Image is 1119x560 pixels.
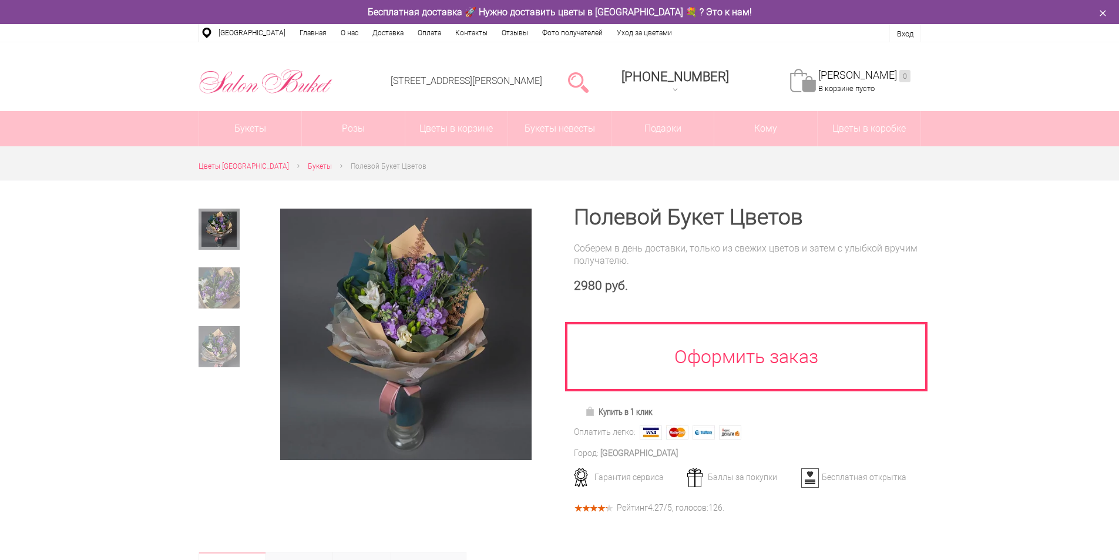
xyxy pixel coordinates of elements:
div: Баллы за покупки [683,472,799,482]
a: Оплата [411,24,448,42]
a: Цветы [GEOGRAPHIC_DATA] [199,160,289,173]
span: Цветы [GEOGRAPHIC_DATA] [199,162,289,170]
span: Букеты [308,162,332,170]
span: В корзине пусто [818,84,875,93]
span: Кому [714,111,817,146]
img: Купить в 1 клик [585,407,599,416]
div: Бесплатная доставка 🚀 Нужно доставить цветы в [GEOGRAPHIC_DATA] 💐 ? Это к нам! [190,6,930,18]
img: Visa [640,425,662,440]
a: Доставка [365,24,411,42]
img: Полевой Букет Цветов [280,209,531,460]
div: Бесплатная открытка [797,472,913,482]
a: Вход [897,29,913,38]
a: [STREET_ADDRESS][PERSON_NAME] [391,75,542,86]
a: Отзывы [495,24,535,42]
div: 2980 руб. [574,279,921,293]
a: Контакты [448,24,495,42]
a: Увеличить [267,209,546,460]
div: Гарантия сервиса [570,472,685,482]
a: Фото получателей [535,24,610,42]
a: Уход за цветами [610,24,679,42]
span: 126 [708,503,723,512]
a: Букеты [308,160,332,173]
a: О нас [334,24,365,42]
div: [GEOGRAPHIC_DATA] [600,447,678,460]
a: Подарки [611,111,714,146]
a: [GEOGRAPHIC_DATA] [211,24,293,42]
div: Соберем в день доставки, только из свежих цветов и затем с улыбкой вручим получателю. [574,242,921,267]
a: Розы [302,111,405,146]
a: Цветы в коробке [818,111,920,146]
a: Оформить заказ [565,322,928,391]
h1: Полевой Букет Цветов [574,207,921,228]
div: Оплатить легко: [574,426,636,438]
img: Яндекс Деньги [719,425,741,440]
span: 4.27 [648,503,664,512]
div: [PHONE_NUMBER] [621,69,729,84]
span: Полевой Букет Цветов [351,162,426,170]
ins: 0 [899,70,910,82]
img: Цветы Нижний Новгород [199,66,333,97]
a: Букеты невесты [508,111,611,146]
a: Букеты [199,111,302,146]
a: Главная [293,24,334,42]
a: Цветы в корзине [405,111,508,146]
a: [PERSON_NAME] [818,69,910,82]
a: [PHONE_NUMBER] [614,65,736,99]
div: Город: [574,447,599,460]
div: Рейтинг /5, голосов: . [617,505,724,511]
img: Webmoney [693,425,715,440]
a: Купить в 1 клик [580,404,658,420]
img: MasterCard [666,425,688,440]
